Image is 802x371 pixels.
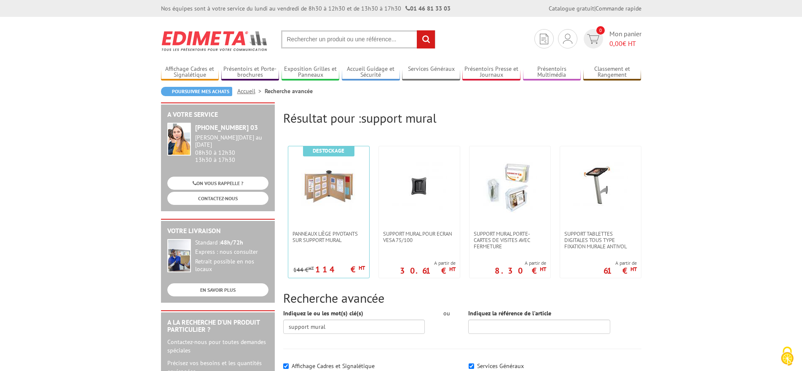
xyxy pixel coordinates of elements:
a: Support mural Porte-cartes de visites avec fermeture [469,231,550,250]
a: Catalogue gratuit [549,5,594,12]
sup: HT [308,265,314,271]
img: devis rapide [540,34,548,44]
div: [PERSON_NAME][DATE] au [DATE] [195,134,268,148]
label: Indiquez la référence de l'article [468,309,551,317]
p: 61 € [604,268,637,273]
a: EN SAVOIR PLUS [167,283,268,296]
img: widget-service.jpg [167,123,191,156]
a: Accueil [237,87,265,95]
h2: Recherche avancée [283,291,641,305]
a: Panneaux liège pivotants sur support mural [288,231,369,243]
sup: HT [540,266,546,273]
span: support mural [361,110,437,126]
span: Mon panier [609,29,641,48]
sup: HT [630,266,637,273]
span: A partir de [400,260,456,266]
label: Services Généraux [477,362,524,370]
p: 144 € [293,267,314,273]
img: Edimeta [161,25,268,56]
a: devis rapide 0 Mon panier 0,00€ HT [582,29,641,48]
img: Support Tablettes Digitales tous type fixation murale antivol [573,159,628,214]
sup: HT [359,264,365,272]
a: Présentoirs Presse et Journaux [462,65,520,79]
li: Recherche avancée [265,87,313,95]
label: Indiquez le ou les mot(s) clé(s) [283,309,363,317]
a: ON VOUS RAPPELLE ? [167,177,268,190]
p: Contactez-nous pour toutes demandes spéciales [167,338,268,355]
img: Panneaux liège pivotants sur support mural [301,159,356,214]
a: CONTACTEZ-NOUS [167,192,268,205]
span: A partir de [495,260,546,266]
a: Support mural pour Ecran VESA 75/100 [379,231,460,243]
span: Support mural Porte-cartes de visites avec fermeture [474,231,546,250]
h2: A la recherche d'un produit particulier ? [167,319,268,333]
span: Support mural pour Ecran VESA 75/100 [383,231,456,243]
span: 0,00 [609,39,622,48]
div: 08h30 à 12h30 13h30 à 17h30 [195,134,268,163]
p: 8.30 € [495,268,546,273]
a: Accueil Guidage et Sécurité [342,65,400,79]
div: ou [437,309,456,317]
h2: Résultat pour : [283,111,641,125]
sup: HT [449,266,456,273]
h2: A votre service [167,111,268,118]
span: 0 [596,26,605,35]
img: devis rapide [563,34,572,44]
input: rechercher [417,30,435,48]
img: Support mural Porte-cartes de visites avec fermeture [483,159,537,214]
input: Rechercher un produit ou une référence... [281,30,435,48]
input: Services Généraux [469,363,474,369]
img: devis rapide [587,34,599,44]
a: Classement et Rangement [583,65,641,79]
span: Panneaux liège pivotants sur support mural [292,231,365,243]
a: Support Tablettes Digitales tous type fixation murale antivol [560,231,641,250]
a: Affichage Cadres et Signalétique [161,65,219,79]
b: Destockage [313,147,344,154]
a: Commande rapide [595,5,641,12]
div: Standard : [195,239,268,247]
span: € HT [609,39,641,48]
span: Support Tablettes Digitales tous type fixation murale antivol [564,231,637,250]
button: Cookies (fenêtre modale) [772,342,802,371]
strong: 01 46 81 33 03 [405,5,451,12]
div: Nos équipes sont à votre service du lundi au vendredi de 8h30 à 12h30 et de 13h30 à 17h30 [161,4,451,13]
a: Services Généraux [402,65,460,79]
p: 114 € [315,267,365,272]
a: Exposition Grilles et Panneaux [282,65,340,79]
a: Poursuivre mes achats [161,87,232,96]
label: Affichage Cadres et Signalétique [292,362,375,370]
p: 30.61 € [400,268,456,273]
strong: [PHONE_NUMBER] 03 [195,123,258,132]
a: Présentoirs et Porte-brochures [221,65,279,79]
div: | [549,4,641,13]
strong: 48h/72h [220,239,243,246]
span: A partir de [604,260,637,266]
img: Support mural pour Ecran VESA 75/100 [392,159,447,214]
div: Express : nous consulter [195,248,268,256]
a: Présentoirs Multimédia [523,65,581,79]
input: Affichage Cadres et Signalétique [283,363,289,369]
h2: Votre livraison [167,227,268,235]
img: widget-livraison.jpg [167,239,191,272]
img: Cookies (fenêtre modale) [777,346,798,367]
div: Retrait possible en nos locaux [195,258,268,273]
